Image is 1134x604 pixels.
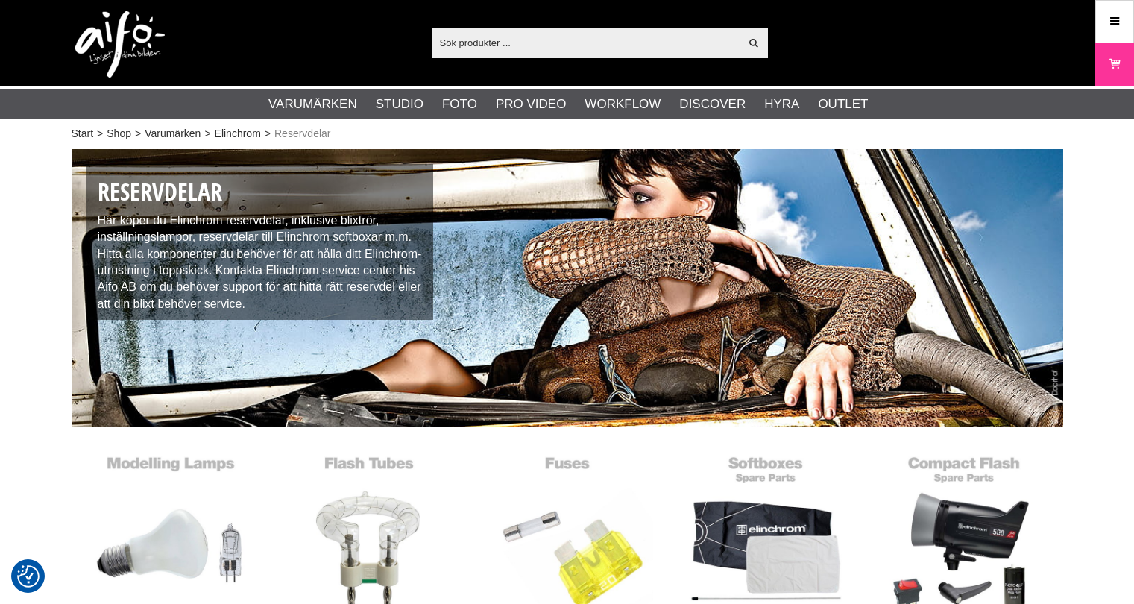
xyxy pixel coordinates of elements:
a: Start [72,126,94,142]
a: Foto [442,95,477,114]
span: > [204,126,210,142]
a: Studio [376,95,423,114]
span: > [135,126,141,142]
span: > [97,126,103,142]
a: Shop [107,126,131,142]
button: Samtyckesinställningar [17,563,40,590]
a: Pro Video [496,95,566,114]
img: logo.png [75,11,165,78]
a: Varumärken [268,95,357,114]
img: Reservdelar Elinchrom [72,149,1063,427]
div: Här köper du Elinchrom reservdelar, inklusive blixtrör, inställningslampor, reservdelar till Elin... [86,164,434,320]
a: Hyra [764,95,799,114]
span: > [265,126,271,142]
h1: Reservdelar [98,175,423,209]
a: Varumärken [145,126,201,142]
span: Reservdelar [274,126,330,142]
a: Outlet [818,95,868,114]
a: Discover [679,95,746,114]
input: Sök produkter ... [432,31,740,54]
a: Elinchrom [215,126,261,142]
img: Revisit consent button [17,565,40,588]
a: Workflow [585,95,661,114]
